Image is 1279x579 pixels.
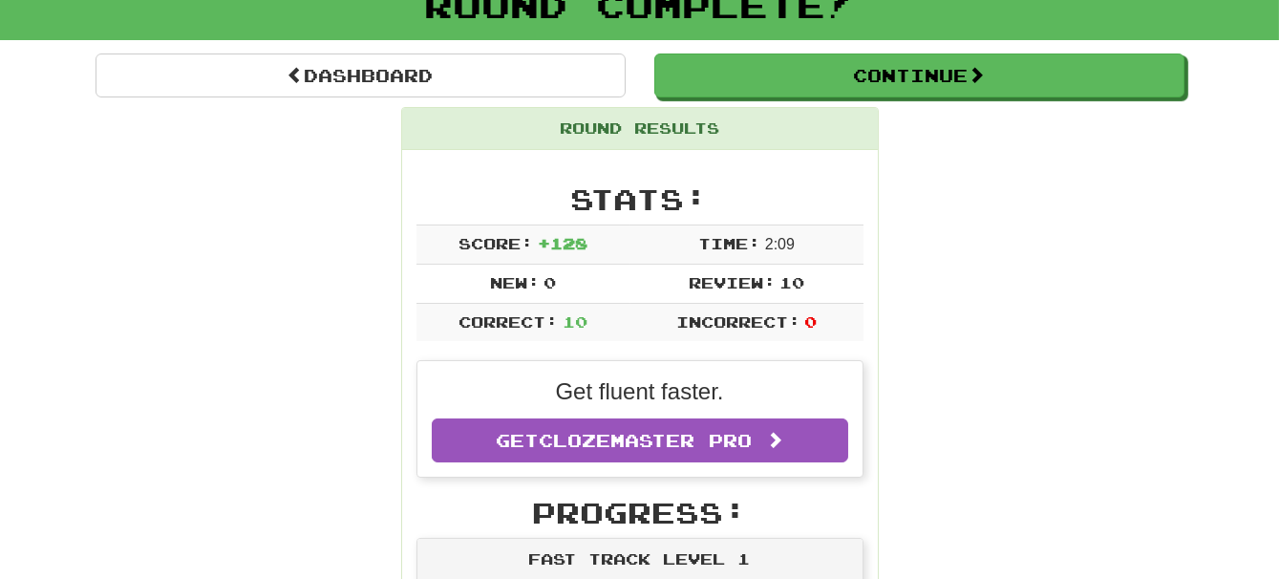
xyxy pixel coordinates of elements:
[458,312,558,331] span: Correct:
[458,234,533,252] span: Score:
[490,273,540,291] span: New:
[804,312,817,331] span: 0
[432,375,848,408] p: Get fluent faster.
[779,273,804,291] span: 10
[544,273,556,291] span: 0
[539,430,752,451] span: Clozemaster Pro
[96,54,626,97] a: Dashboard
[432,418,848,462] a: GetClozemaster Pro
[416,497,863,528] h2: Progress:
[654,54,1184,97] button: Continue
[416,183,863,215] h2: Stats:
[676,312,800,331] span: Incorrect:
[402,108,878,150] div: Round Results
[698,234,760,252] span: Time:
[563,312,587,331] span: 10
[765,236,795,252] span: 2 : 0 9
[538,234,587,252] span: + 128
[689,273,776,291] span: Review:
